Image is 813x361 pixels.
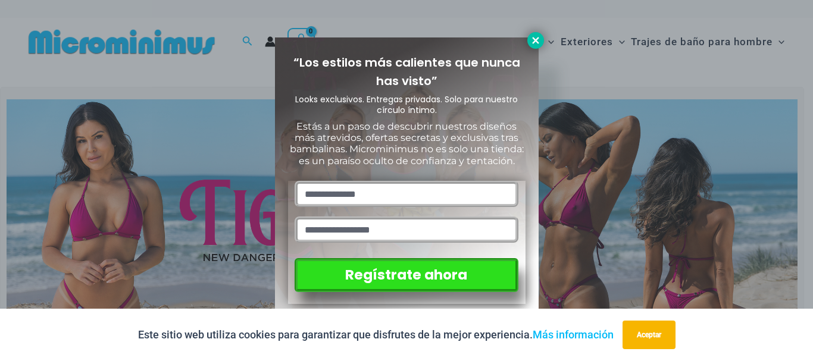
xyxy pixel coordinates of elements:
[295,93,518,116] font: Looks exclusivos. Entregas privadas. Solo para nuestro círculo íntimo.
[623,321,676,349] button: Aceptar
[290,121,524,167] font: Estás a un paso de descubrir nuestros diseños más atrevidos, ofertas secretas y exclusivas tras b...
[533,328,614,341] a: Más información
[138,328,533,341] font: Este sitio web utiliza cookies para garantizar que disfrutes de la mejor experiencia.
[527,32,544,49] button: Cerca
[637,331,661,339] font: Aceptar
[293,54,520,89] font: “Los estilos más calientes que nunca has visto”
[345,265,467,284] font: Regístrate ahora
[295,258,518,292] button: Regístrate ahora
